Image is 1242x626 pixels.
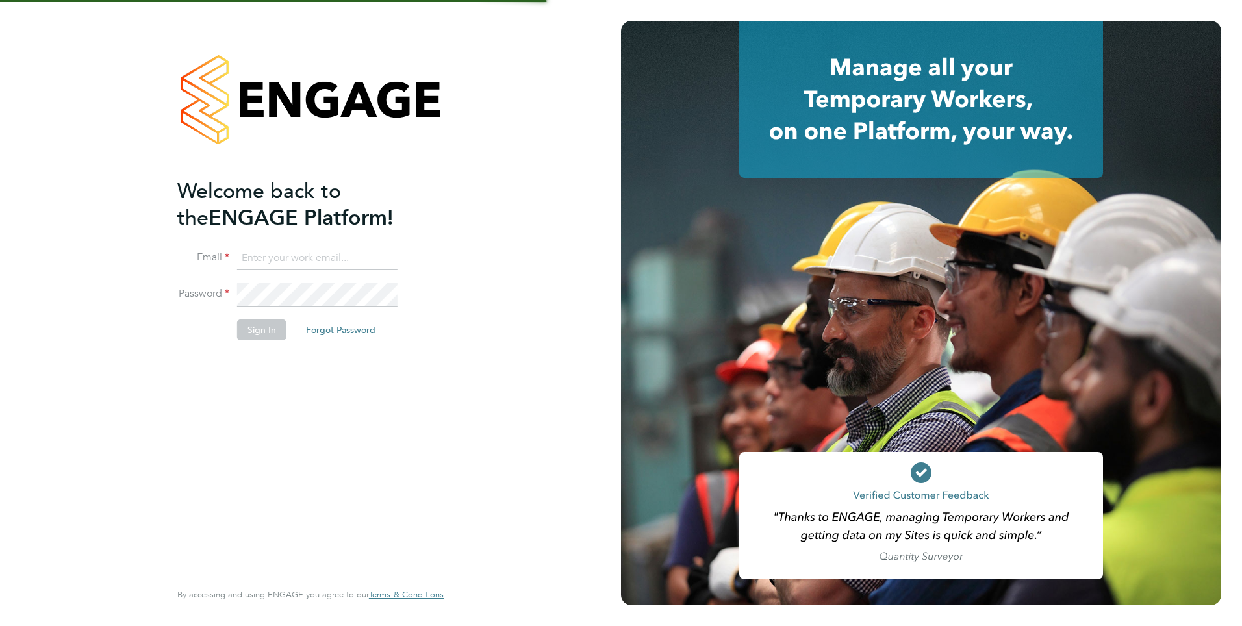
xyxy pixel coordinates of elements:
button: Forgot Password [296,319,386,340]
label: Email [177,251,229,264]
label: Password [177,287,229,301]
button: Sign In [237,319,286,340]
a: Terms & Conditions [369,590,444,600]
input: Enter your work email... [237,247,398,270]
h2: ENGAGE Platform! [177,178,431,231]
span: Welcome back to the [177,179,341,231]
span: By accessing and using ENGAGE you agree to our [177,589,444,600]
span: Terms & Conditions [369,589,444,600]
